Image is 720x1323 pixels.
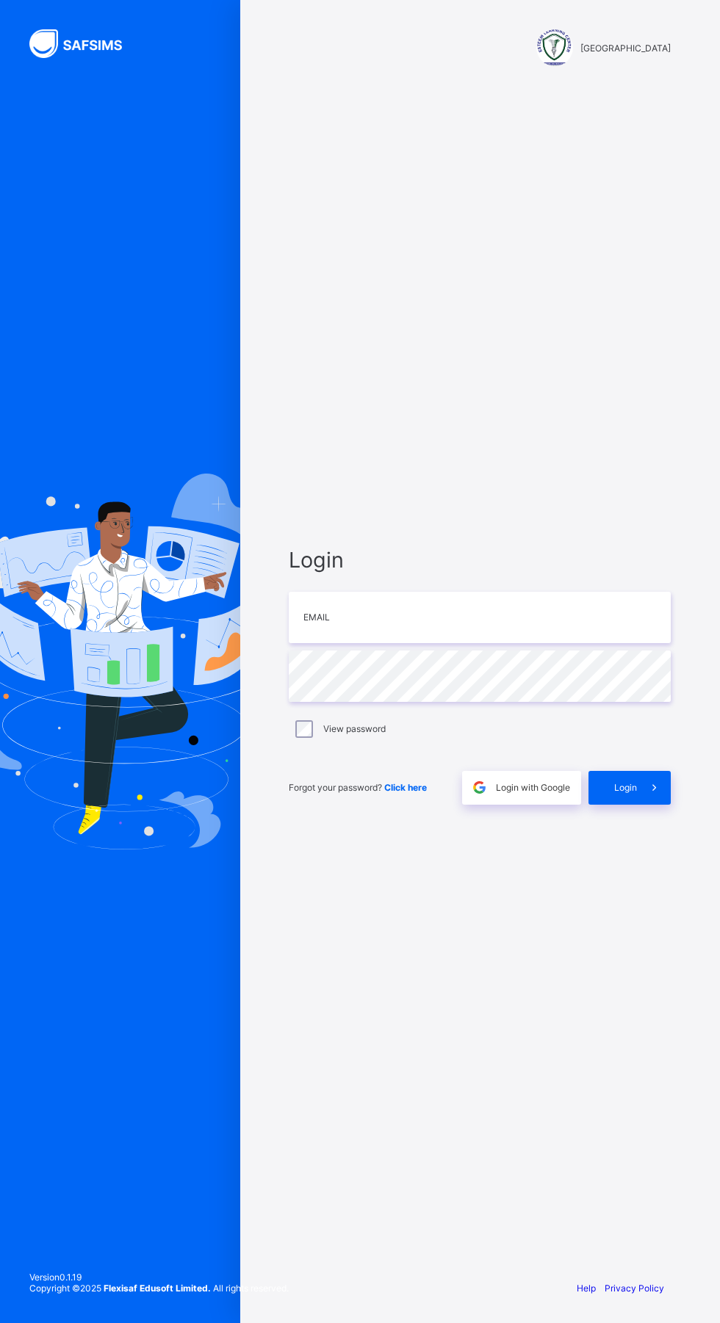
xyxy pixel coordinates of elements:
a: Click here [384,782,427,793]
span: Copyright © 2025 All rights reserved. [29,1283,289,1294]
span: [GEOGRAPHIC_DATA] [580,43,671,54]
a: Help [577,1283,596,1294]
span: Login [289,547,671,573]
span: Login [614,782,637,793]
span: Version 0.1.19 [29,1272,289,1283]
img: google.396cfc9801f0270233282035f929180a.svg [471,779,488,796]
span: Forgot your password? [289,782,427,793]
a: Privacy Policy [605,1283,664,1294]
img: SAFSIMS Logo [29,29,140,58]
label: View password [323,723,386,734]
span: Login with Google [496,782,570,793]
strong: Flexisaf Edusoft Limited. [104,1283,211,1294]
